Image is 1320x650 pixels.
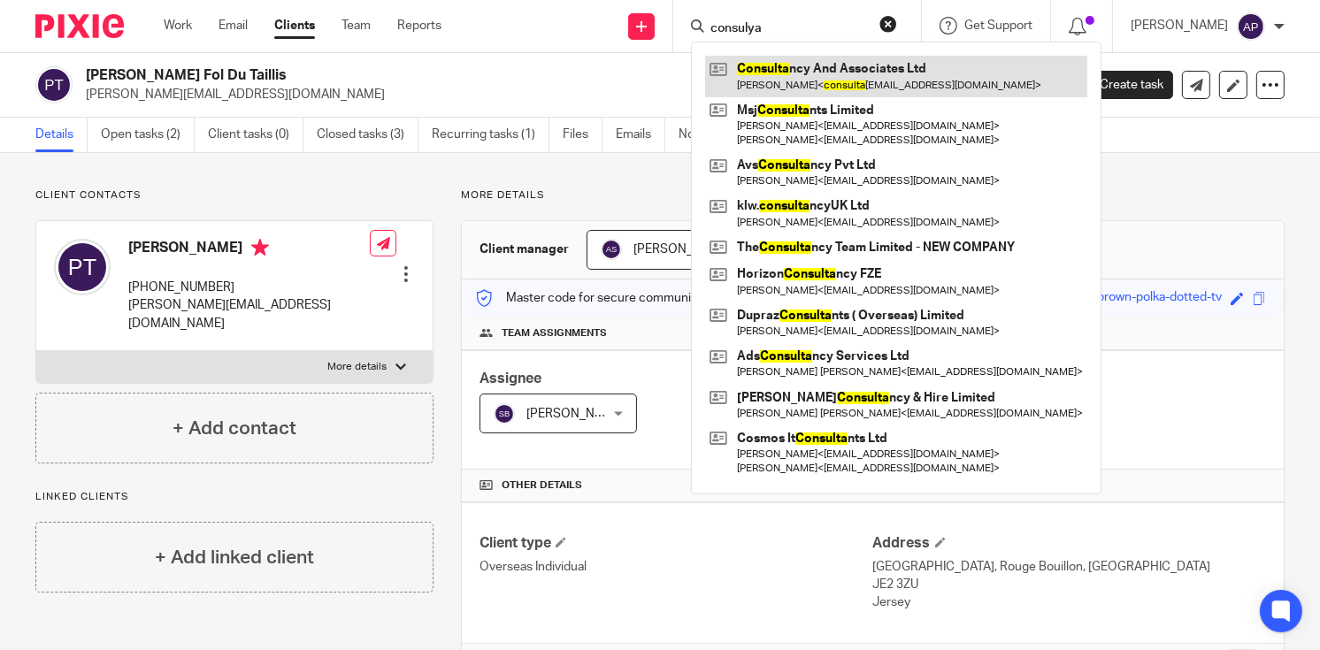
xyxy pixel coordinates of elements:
[35,490,434,504] p: Linked clients
[601,239,622,260] img: svg%3E
[219,17,248,34] a: Email
[86,66,852,85] h2: [PERSON_NAME] Fol Du Taillis
[1071,71,1173,99] a: Create task
[317,118,418,152] a: Closed tasks (3)
[480,534,872,553] h4: Client type
[461,188,1285,203] p: More details
[873,534,1266,553] h4: Address
[873,558,1266,576] p: [GEOGRAPHIC_DATA], Rouge Bouillon, [GEOGRAPHIC_DATA]
[480,371,541,386] span: Assignee
[964,19,1032,32] span: Get Support
[1131,17,1228,34] p: [PERSON_NAME]
[679,118,743,152] a: Notes (4)
[633,243,731,256] span: [PERSON_NAME]
[274,17,315,34] a: Clients
[502,326,607,340] span: Team assignments
[327,360,387,374] p: More details
[432,118,549,152] a: Recurring tasks (1)
[54,239,111,295] img: svg%3E
[494,403,515,424] img: svg%3E
[563,118,602,152] a: Files
[873,576,1266,593] p: JE2 3ZU
[128,279,370,296] p: [PHONE_NUMBER]
[1056,288,1222,309] div: messy-brown-polka-dotted-tv
[101,118,195,152] a: Open tasks (2)
[879,15,897,33] button: Clear
[35,188,434,203] p: Client contacts
[128,296,370,333] p: [PERSON_NAME][EMAIL_ADDRESS][DOMAIN_NAME]
[208,118,303,152] a: Client tasks (0)
[35,14,124,38] img: Pixie
[342,17,371,34] a: Team
[128,239,370,261] h4: [PERSON_NAME]
[616,118,665,152] a: Emails
[251,239,269,256] i: Primary
[155,544,314,571] h4: + Add linked client
[475,289,780,307] p: Master code for secure communications and files
[873,593,1266,611] p: Jersey
[709,21,868,37] input: Search
[526,408,624,420] span: [PERSON_NAME]
[397,17,441,34] a: Reports
[1237,12,1265,41] img: svg%3E
[480,558,872,576] p: Overseas Individual
[173,415,296,442] h4: + Add contact
[502,478,582,493] span: Other details
[480,241,569,258] h3: Client manager
[86,86,1044,103] p: [PERSON_NAME][EMAIL_ADDRESS][DOMAIN_NAME]
[35,66,73,103] img: svg%3E
[35,118,88,152] a: Details
[164,17,192,34] a: Work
